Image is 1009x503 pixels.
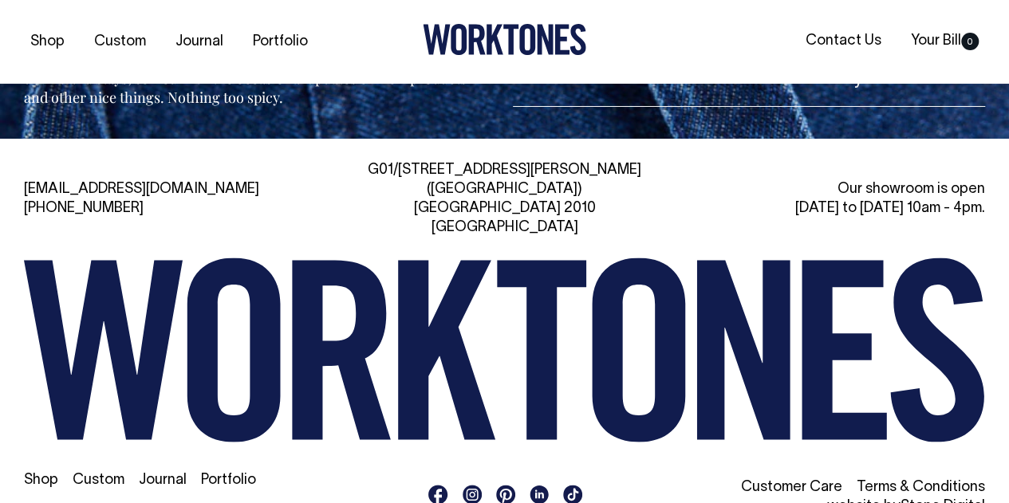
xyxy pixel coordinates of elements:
a: Custom [88,29,152,55]
span: 0 [961,33,979,50]
a: Shop [24,474,58,487]
div: Our showroom is open [DATE] to [DATE] 10am - 4pm. [680,180,985,218]
div: G01/[STREET_ADDRESS][PERSON_NAME] ([GEOGRAPHIC_DATA]) [GEOGRAPHIC_DATA] 2010 [GEOGRAPHIC_DATA] [353,161,657,238]
a: Portfolio [201,474,256,487]
a: Contact Us [799,28,888,54]
a: Shop [24,29,71,55]
a: [PHONE_NUMBER] [24,202,144,215]
a: Journal [169,29,230,55]
a: Your Bill0 [905,28,985,54]
a: Terms & Conditions [857,481,985,494]
a: Journal [139,474,187,487]
a: Customer Care [741,481,842,494]
a: Custom [73,474,124,487]
a: Portfolio [246,29,314,55]
a: [EMAIL_ADDRESS][DOMAIN_NAME] [24,183,259,196]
